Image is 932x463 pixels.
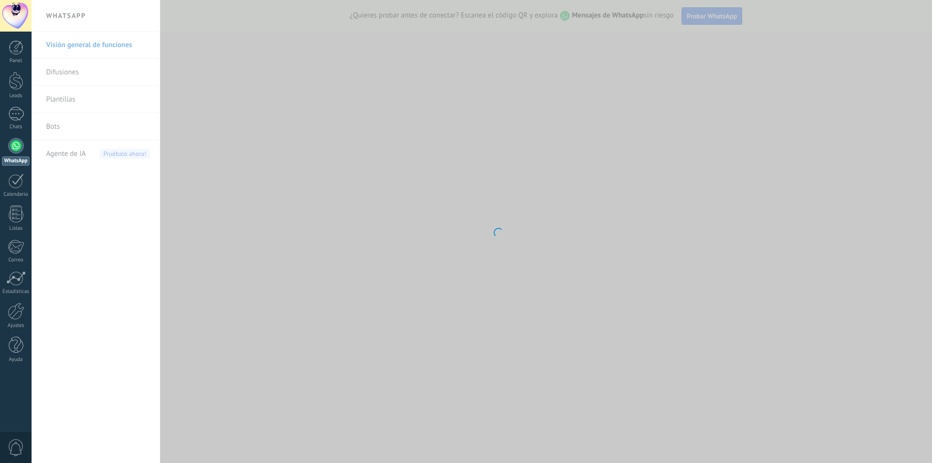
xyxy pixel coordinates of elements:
div: Ayuda [2,357,30,363]
div: Listas [2,225,30,232]
div: WhatsApp [2,156,30,166]
div: Correo [2,257,30,263]
div: Panel [2,58,30,64]
div: Leads [2,93,30,99]
div: Ajustes [2,323,30,329]
div: Calendario [2,191,30,198]
div: Estadísticas [2,289,30,295]
div: Chats [2,124,30,130]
